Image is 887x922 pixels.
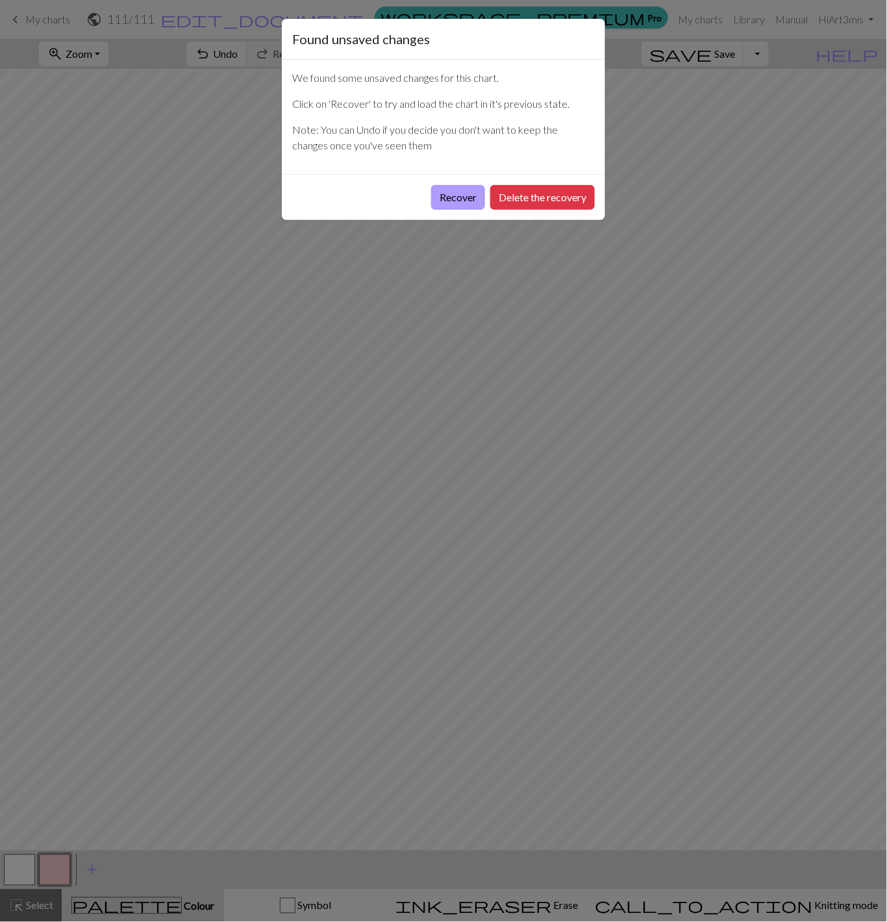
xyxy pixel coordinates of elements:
[292,96,595,112] p: Click on 'Recover' to try and load the chart in it's previous state.
[292,70,595,86] p: We found some unsaved changes for this chart.
[292,29,430,49] h5: Found unsaved changes
[490,185,595,210] button: Delete the recovery
[431,185,485,210] button: Recover
[292,122,595,153] p: Note: You can Undo if you decide you don't want to keep the changes once you've seen them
